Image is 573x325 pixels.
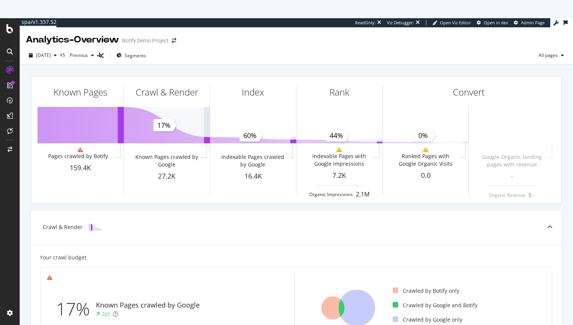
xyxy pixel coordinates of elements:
[134,153,199,168] div: Known Pages crawled by Google
[309,191,353,198] div: Organic Impressions
[172,38,176,43] div: arrow-right-arrow-left
[221,153,285,168] div: Indexable Pages crawled by Google
[547,299,565,317] iframe: Intercom live chat
[56,297,96,322] div: 17%
[329,86,349,99] div: Rank
[136,86,198,99] div: Crawl & Render
[393,287,459,295] div: Crawled by Botify only
[432,20,471,26] a: Open Viz Editor
[26,33,119,46] div: Analytics - Overview
[67,52,88,58] span: Previous
[102,310,110,318] div: 2pt
[535,49,567,61] button: All pages
[67,49,97,61] button: Previous
[53,86,107,99] div: Known Pages
[20,18,56,27] a: spa/v1.337.52
[43,223,83,231] div: Crawl & Render
[393,301,477,309] div: Crawled by Google and Botify
[38,163,124,173] div: 159.4K
[440,20,471,25] span: Open Viz Editor
[124,171,210,181] div: 27.2K
[521,20,545,25] span: Admin Page
[113,49,149,61] button: Segments
[210,171,296,181] div: 16.4K
[477,20,508,26] a: Open in dev
[122,37,169,44] div: Botify Demo Project
[96,300,200,310] div: Known Pages crawled by Google
[387,20,414,26] div: Viz Debugger:
[26,49,60,61] button: [DATE]
[307,152,372,168] div: Indexable Pages with Google Impressions
[89,223,101,231] img: block-icon
[242,86,264,99] div: Index
[514,20,545,26] a: Admin Page
[36,52,51,58] span: 2025 Sep. 27th
[296,171,382,181] div: 7.2K
[393,316,462,323] div: Crawled by Google only
[20,18,56,26] div: spa/v1.337.52
[125,52,146,59] span: Segments
[48,152,108,160] div: Pages crawled by Botify
[484,20,508,25] span: Open in dev
[356,190,369,199] div: 2.1M
[355,20,376,26] div: ReadOnly:
[60,51,67,58] span: vs
[40,254,86,261] div: Your crawl budget
[535,52,558,58] span: All pages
